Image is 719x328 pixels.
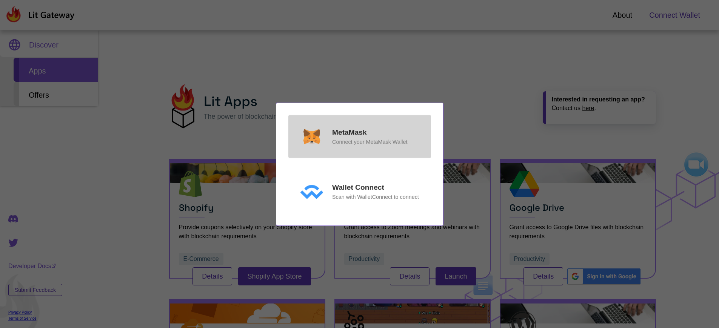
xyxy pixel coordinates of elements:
[332,127,367,138] p: MetaMask
[300,129,323,144] img: svg+xml;base64,PHN2ZyBoZWlnaHQ9IjM1NSIgdmlld0JveD0iMCAwIDM5NyAzNTUiIHdpZHRoPSIzOTciIHhtbG5zPSJodH...
[332,138,407,146] p: Connect your MetaMask Wallet
[332,193,419,201] p: Scan with WalletConnect to connect
[300,184,323,199] img: svg+xml;base64,PHN2ZyBoZWlnaHQ9IjI0NiIgdmlld0JveD0iMCAwIDQwMCAyNDYiIHdpZHRoPSI0MDAiIHhtbG5zPSJodH...
[332,182,384,193] p: Wallet Connect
